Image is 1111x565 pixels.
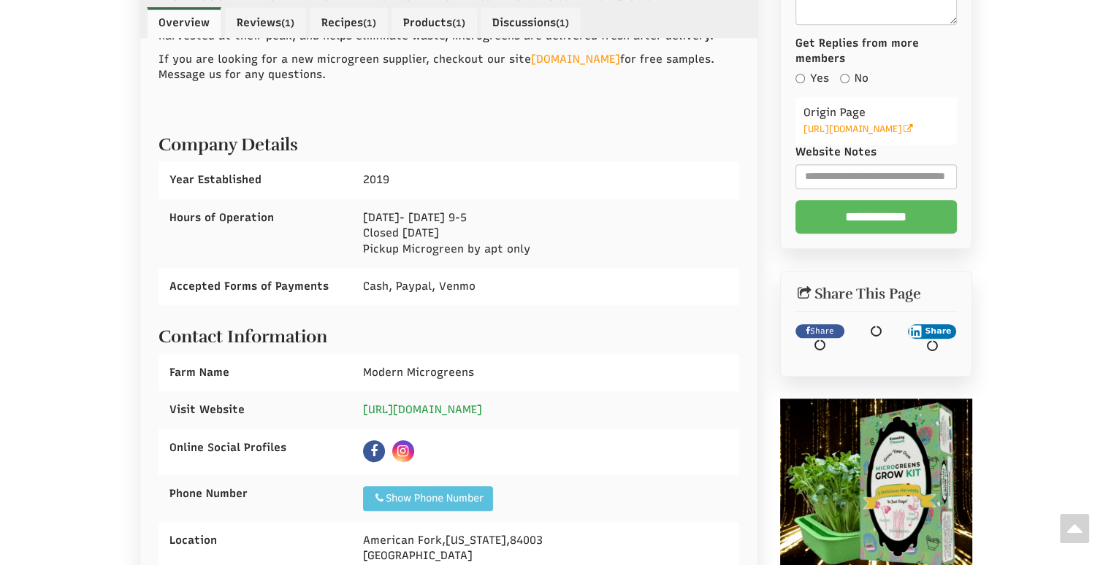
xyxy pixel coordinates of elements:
[363,366,474,379] span: Modern Microgreens
[510,534,543,547] span: 84003
[446,534,506,547] span: [US_STATE]
[159,161,352,199] div: Year Established
[159,320,740,346] h2: Contact Information
[363,534,442,547] span: American Fork
[159,128,740,154] h2: Company Details
[363,280,476,293] span: Cash, Paypal, Venmo
[795,324,844,339] a: Share
[159,522,352,559] div: Location
[363,403,482,416] a: [URL][DOMAIN_NAME]
[795,145,957,160] label: Website Notes
[159,475,352,512] div: Phone Number
[159,354,352,391] div: Farm Name
[225,7,306,38] a: ReviewsWrite a Review
[556,18,569,28] small: (1)
[452,18,465,28] small: (1)
[803,123,914,134] a: [URL][DOMAIN_NAME]
[310,7,388,38] a: Recipes
[363,18,376,28] small: (1)
[481,7,581,38] a: Discussions
[159,391,352,428] div: Visit Website
[363,440,385,462] a: Facebook Click
[363,211,530,255] span: [DATE]- [DATE] 9-5 Closed [DATE] Pickup Microgreen by apt only
[531,53,620,66] a: [DOMAIN_NAME]
[363,173,389,186] span: 2019
[159,429,352,466] div: Online Social Profiles
[159,52,740,83] p: If you are looking for a new microgreen supplier, checkout our site for free samples. Message us ...
[803,105,949,120] span: Origin Page
[281,18,294,28] small: (1)
[840,71,868,86] label: No
[795,74,805,83] input: Yes
[392,7,477,38] a: Products
[159,199,352,237] div: Hours of Operation
[908,324,957,339] button: Share
[840,74,850,83] input: No
[159,268,352,305] div: Accepted Forms of Payments
[392,440,414,462] a: Instagram Click
[795,36,957,67] label: Get Replies from more members
[795,71,829,86] label: Yes
[147,7,221,38] a: Overview
[373,491,484,506] div: Show Phone Number
[795,286,957,302] h2: Share This Page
